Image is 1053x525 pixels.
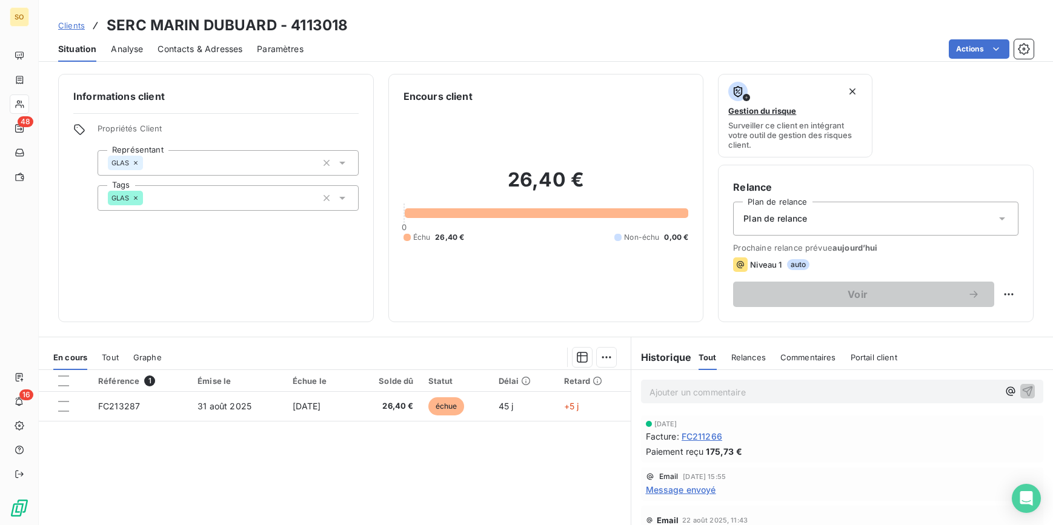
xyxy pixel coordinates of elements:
[743,213,807,225] span: Plan de relance
[787,259,810,270] span: auto
[731,352,766,362] span: Relances
[780,352,836,362] span: Commentaires
[682,430,722,443] span: FC211266
[733,243,1018,253] span: Prochaine relance prévue
[144,375,155,386] span: 1
[699,352,717,362] span: Tout
[158,43,242,55] span: Contacts & Adresses
[404,89,473,104] h6: Encours client
[748,289,968,299] span: Voir
[682,517,748,524] span: 22 août 2025, 11:43
[143,157,153,168] input: Ajouter une valeur
[111,194,130,202] span: GLAS
[102,352,119,362] span: Tout
[107,15,348,36] h3: SERC MARIN DUBUARD - 4113018
[659,473,679,480] span: Email
[832,243,878,253] span: aujourd’hui
[949,39,1009,59] button: Actions
[664,232,688,243] span: 0,00 €
[657,515,679,525] span: Email
[428,397,465,415] span: échue
[683,473,726,480] span: [DATE] 15:55
[10,498,29,518] img: Logo LeanPay
[654,420,677,428] span: [DATE]
[111,159,130,167] span: GLAS
[53,352,87,362] span: En cours
[624,232,659,243] span: Non-échu
[19,389,33,400] span: 16
[728,106,796,116] span: Gestion du risque
[631,350,692,365] h6: Historique
[198,376,277,386] div: Émise le
[58,19,85,31] a: Clients
[18,116,33,127] span: 48
[1012,484,1041,513] div: Open Intercom Messenger
[402,222,407,232] span: 0
[728,121,862,150] span: Surveiller ce client en intégrant votre outil de gestion des risques client.
[10,7,29,27] div: SO
[499,376,550,386] div: Délai
[733,282,994,307] button: Voir
[413,232,431,243] span: Échu
[257,43,304,55] span: Paramètres
[360,376,414,386] div: Solde dû
[293,401,321,411] span: [DATE]
[293,376,345,386] div: Échue le
[435,232,464,243] span: 26,40 €
[718,74,872,157] button: Gestion du risqueSurveiller ce client en intégrant votre outil de gestion des risques client.
[499,401,514,411] span: 45 j
[73,89,359,104] h6: Informations client
[198,401,251,411] span: 31 août 2025
[733,180,1018,194] h6: Relance
[851,352,897,362] span: Portail client
[58,21,85,30] span: Clients
[750,260,782,269] span: Niveau 1
[564,401,579,411] span: +5 j
[646,445,704,458] span: Paiement reçu
[143,193,153,203] input: Ajouter une valeur
[111,43,143,55] span: Analyse
[98,401,140,411] span: FC213287
[58,43,96,55] span: Situation
[646,430,679,443] span: Facture :
[706,445,742,458] span: 175,73 €
[98,375,183,386] div: Référence
[564,376,623,386] div: Retard
[646,483,716,496] span: Message envoyé
[98,124,359,140] span: Propriétés Client
[404,168,689,204] h2: 26,40 €
[428,376,484,386] div: Statut
[360,400,414,412] span: 26,40 €
[133,352,162,362] span: Graphe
